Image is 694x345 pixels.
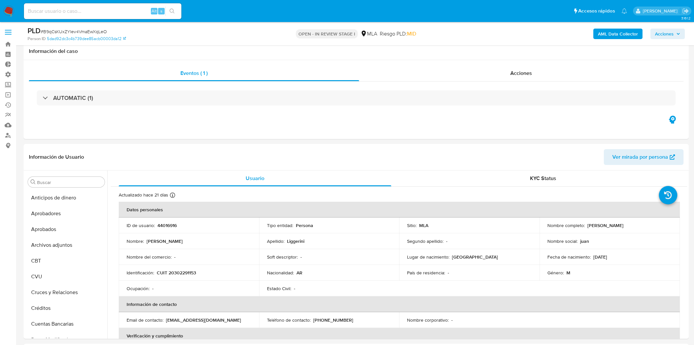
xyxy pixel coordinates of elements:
a: Salir [682,8,689,14]
button: Cuentas Bancarias [25,316,107,332]
p: Estado Civil : [267,286,291,291]
input: Buscar [37,179,102,185]
p: [PERSON_NAME] [147,238,183,244]
span: KYC Status [530,174,556,182]
span: Acciones [655,29,674,39]
button: Cruces y Relaciones [25,285,107,300]
span: Alt [152,8,157,14]
p: Nombre corporativo : [407,317,449,323]
p: Persona [296,222,313,228]
span: Ver mirada por persona [612,149,668,165]
p: Nombre completo : [547,222,585,228]
p: - [451,317,453,323]
span: s [160,8,162,14]
span: MID [407,30,416,37]
b: AML Data Collector [598,29,638,39]
span: Usuario [246,174,264,182]
p: Segundo apellido : [407,238,443,244]
button: Anticipos de dinero [25,190,107,206]
p: Fecha de nacimiento : [547,254,591,260]
p: ID de usuario : [127,222,155,228]
button: CBT [25,253,107,269]
p: Liggerini [287,238,304,244]
p: - [448,270,449,276]
p: Nombre social : [547,238,578,244]
p: Sitio : [407,222,417,228]
p: - [300,254,302,260]
a: Notificaciones [622,8,627,14]
button: Buscar [31,179,36,185]
p: 44016916 [157,222,177,228]
button: Aprobadores [25,206,107,221]
button: Aprobados [25,221,107,237]
button: Archivos adjuntos [25,237,107,253]
p: Actualizado hace 21 días [119,192,168,198]
p: Teléfono de contacto : [267,317,311,323]
p: País de residencia : [407,270,445,276]
p: Tipo entidad : [267,222,293,228]
th: Verificación y cumplimiento [119,328,680,344]
input: Buscar usuario o caso... [24,7,181,15]
span: Acciones [510,69,532,77]
p: Nombre del comercio : [127,254,172,260]
div: MLA [360,30,377,37]
h3: AUTOMATIC (1) [53,94,93,102]
th: Información de contacto [119,296,680,312]
p: - [152,286,153,291]
p: [DATE] [593,254,607,260]
p: [PERSON_NAME] [587,222,623,228]
p: AR [296,270,302,276]
h1: Información del caso [29,48,684,55]
p: juan [580,238,589,244]
p: [EMAIL_ADDRESS][DOMAIN_NAME] [166,317,241,323]
p: - [446,238,447,244]
th: Datos personales [119,202,680,218]
span: Accesos rápidos [578,8,615,14]
p: Lugar de nacimiento : [407,254,449,260]
button: Créditos [25,300,107,316]
p: - [174,254,175,260]
p: Apellido : [267,238,284,244]
button: search-icon [165,7,179,16]
p: Soft descriptor : [267,254,298,260]
p: Nombre : [127,238,144,244]
button: Acciones [650,29,685,39]
p: OPEN - IN REVIEW STAGE I [296,29,358,38]
p: [PHONE_NUMBER] [313,317,353,323]
button: CVU [25,269,107,285]
p: Email de contacto : [127,317,163,323]
button: Ver mirada por persona [604,149,684,165]
button: AML Data Collector [593,29,643,39]
span: Riesgo PLD: [380,30,416,37]
h1: Información de Usuario [29,154,84,160]
p: [GEOGRAPHIC_DATA] [452,254,498,260]
a: 5dad92dc3c4b739dee85acb00003da12 [47,36,126,42]
p: - [294,286,295,291]
p: Género : [547,270,564,276]
p: M [566,270,570,276]
p: Identificación : [127,270,154,276]
span: # B9qCsKUxZYIev4VmaEwXqLeO [41,28,107,35]
p: Ocupación : [127,286,150,291]
div: AUTOMATIC (1) [37,90,676,105]
p: CUIT 20302291153 [157,270,196,276]
p: sandra.chabay@mercadolibre.com [643,8,680,14]
b: Person ID [28,36,46,42]
span: Eventos ( 1 ) [180,69,208,77]
p: MLA [419,222,428,228]
p: Nacionalidad : [267,270,294,276]
b: PLD [28,25,41,36]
